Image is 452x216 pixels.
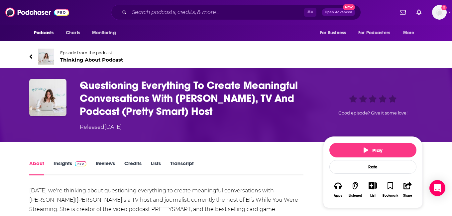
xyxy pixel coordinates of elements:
[29,27,62,39] button: open menu
[398,27,423,39] button: open menu
[60,57,123,63] span: Thinking About Podcast
[80,79,312,118] h1: Questioning Everything To Create Meaningful Conversations With Danielle Robay, TV And Podcast (Pr...
[124,160,142,175] a: Credits
[170,160,194,175] a: Transcript
[92,28,116,38] span: Monitoring
[383,194,398,198] div: Bookmark
[441,5,447,10] svg: Add a profile image
[320,28,346,38] span: For Business
[358,28,390,38] span: For Podcasters
[432,5,447,20] button: Show profile menu
[382,177,399,202] button: Bookmark
[429,180,445,196] div: Open Intercom Messenger
[364,177,382,202] div: Show More ButtonList
[366,182,380,189] button: Show More Button
[75,161,86,166] img: Podchaser Pro
[399,177,416,202] button: Share
[111,5,361,20] div: Search podcasts, credits, & more...
[325,11,352,14] span: Open Advanced
[304,8,316,17] span: ⌘ K
[151,160,161,175] a: Lists
[364,147,383,153] span: Play
[66,28,80,38] span: Charts
[370,193,376,198] div: List
[29,49,423,65] a: Thinking About PodcastEpisode from the podcastThinking About Podcast
[34,28,54,38] span: Podcasts
[329,143,416,157] button: Play
[403,194,412,198] div: Share
[432,5,447,20] span: Logged in as AutumnKatie
[129,7,304,18] input: Search podcasts, credits, & more...
[397,7,408,18] a: Show notifications dropdown
[61,27,84,39] a: Charts
[76,197,122,203] a: [PERSON_NAME]
[80,123,122,131] div: Released [DATE]
[38,49,54,65] img: Thinking About Podcast
[403,28,414,38] span: More
[87,27,124,39] button: open menu
[60,50,123,55] span: Episode from the podcast
[432,5,447,20] img: User Profile
[54,160,86,175] a: InsightsPodchaser Pro
[349,194,362,198] div: Listened
[96,160,115,175] a: Reviews
[315,27,354,39] button: open menu
[29,79,66,116] img: Questioning Everything To Create Meaningful Conversations With Danielle Robay, TV And Podcast (Pr...
[322,8,355,16] button: Open AdvancedNew
[334,194,342,198] div: Apps
[329,160,416,174] div: Rate
[347,177,364,202] button: Listened
[343,4,355,10] span: New
[29,160,44,175] a: About
[338,110,407,115] span: Good episode? Give it some love!
[414,7,424,18] a: Show notifications dropdown
[354,27,400,39] button: open menu
[5,6,69,19] img: Podchaser - Follow, Share and Rate Podcasts
[329,177,347,202] button: Apps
